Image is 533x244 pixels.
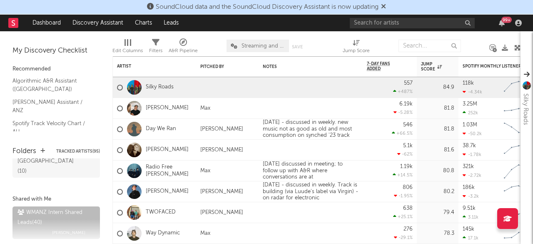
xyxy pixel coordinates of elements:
div: 3.25M [463,101,477,107]
div: 276 [403,226,413,232]
div: [PERSON_NAME] [196,209,247,216]
div: [DATE] - discussed in weekly. new music not as good as old and most consumption on synched '23 track [259,119,363,139]
div: 3.11k [463,214,478,220]
div: +66.5 % [392,131,413,136]
a: [GEOGRAPHIC_DATA](10) [12,155,100,178]
div: WMANZ Intern Shared Leads ( 40 ) [17,208,93,228]
a: Discovery Assistant [67,15,129,31]
a: Charts [129,15,158,31]
div: 99 + [501,17,512,23]
div: A&R Pipeline [169,35,198,60]
div: [DATE] - discussed in weekly. Track is building (via Luude's label via Virgin) - on radar for ele... [259,182,363,201]
div: 81.6 [421,145,454,155]
div: 84.9 [421,83,454,93]
div: 557 [404,80,413,86]
a: Leads [158,15,184,31]
div: 546 [403,122,413,128]
div: 638 [403,206,413,211]
a: [PERSON_NAME] [146,146,189,153]
div: 78.3 [421,229,454,239]
div: 81.8 [421,124,454,134]
a: Day We Ran [146,126,176,133]
div: 9.51k [463,206,476,211]
div: Max [196,168,214,174]
div: My Discovery Checklist [12,46,100,56]
a: Algorithmic A&R Assistant ([GEOGRAPHIC_DATA]) [12,76,92,93]
div: Artist [117,64,179,69]
div: -1.78k [463,152,481,157]
div: Edit Columns [112,46,143,56]
div: 321k [463,164,474,169]
a: [PERSON_NAME] [146,105,189,112]
a: Dashboard [27,15,67,31]
div: 252k [463,110,478,116]
div: Folders [12,146,36,156]
div: [PERSON_NAME] [196,189,247,195]
div: [PERSON_NAME] [196,147,247,153]
a: TWOFACED [146,209,176,216]
span: [PERSON_NAME] [52,228,85,238]
div: 1.03M [463,122,477,128]
div: -1.95 % [394,193,413,199]
div: -62 % [397,151,413,157]
div: 38.7k [463,143,476,148]
a: WMANZ Intern Shared Leads(40)[PERSON_NAME] [12,206,100,239]
div: 1.19k [400,164,413,169]
a: Radio Free [PERSON_NAME] [146,164,192,178]
div: 81.8 [421,103,454,113]
div: -5.28 % [394,110,413,115]
div: Filters [149,46,162,56]
a: [PERSON_NAME] Assistant / ANZ [12,98,92,115]
div: Max [196,105,214,112]
div: 6.19k [399,101,413,107]
div: [GEOGRAPHIC_DATA] ( 10 ) [17,156,76,176]
span: Streaming and Audience Overview (copy) [242,43,285,49]
div: +25.1 % [393,214,413,219]
div: [PERSON_NAME] [196,126,247,133]
a: Way Dynamic [146,230,180,237]
div: Shared with Me [12,194,100,204]
div: +487 % [393,89,413,94]
div: -29.1 % [394,235,413,240]
div: Notes [263,64,346,69]
div: Pitched By [200,64,242,69]
button: Save [292,45,303,49]
div: Recommended [12,64,100,74]
div: Jump Score [343,46,370,56]
div: -4.34k [463,89,482,95]
div: 79.4 [421,208,454,218]
div: 5.1k [403,143,413,148]
button: Tracked Artists(95) [56,149,100,153]
div: Edit Columns [112,35,143,60]
div: 186k [463,185,475,190]
div: 118k [463,80,474,86]
span: 7-Day Fans Added [367,61,400,71]
div: -2.72k [463,173,481,178]
div: Silky Roads [521,93,531,125]
div: 145k [463,226,474,232]
div: -50.2k [463,131,482,136]
a: Silky Roads [146,84,174,91]
div: [DATE] discussed in meeting; to follow up with A&R where conversations are at [259,161,363,181]
div: Filters [149,35,162,60]
div: +14.5 % [393,172,413,178]
div: 80.8 [421,166,454,176]
div: 80.2 [421,187,454,197]
span: SoundCloud data and the SoundCloud Discovery Assistant is now updating [156,4,379,10]
div: A&R Pipeline [169,46,198,56]
div: 17.1k [463,235,478,241]
a: [PERSON_NAME] [146,188,189,195]
a: Spotify Track Velocity Chart / AU [12,119,92,136]
div: Max [196,230,214,237]
span: Dismiss [381,4,386,10]
button: 99+ [499,20,505,26]
input: Search... [399,40,461,52]
input: Search for artists [350,18,475,28]
div: Jump Score [421,62,442,72]
div: 806 [403,185,413,190]
div: Jump Score [343,35,370,60]
div: Spotify Monthly Listeners [463,64,525,69]
div: -3.2k [463,194,479,199]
